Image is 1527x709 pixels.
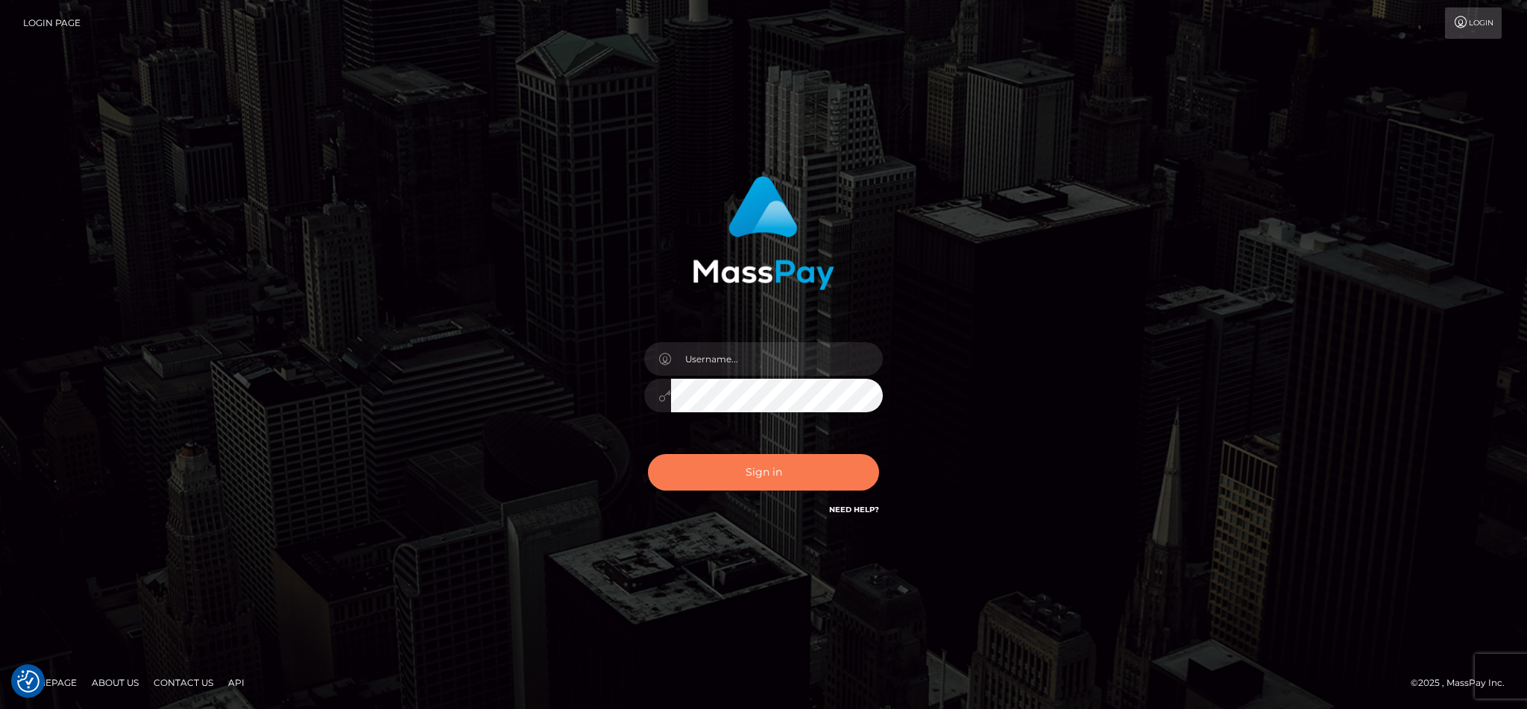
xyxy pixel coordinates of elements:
[17,670,40,693] img: Revisit consent button
[16,671,83,694] a: Homepage
[148,671,219,694] a: Contact Us
[1411,675,1516,691] div: © 2025 , MassPay Inc.
[829,505,879,514] a: Need Help?
[648,454,879,491] button: Sign in
[222,671,251,694] a: API
[1445,7,1502,39] a: Login
[86,671,145,694] a: About Us
[671,342,883,376] input: Username...
[693,176,834,290] img: MassPay Login
[23,7,81,39] a: Login Page
[17,670,40,693] button: Consent Preferences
